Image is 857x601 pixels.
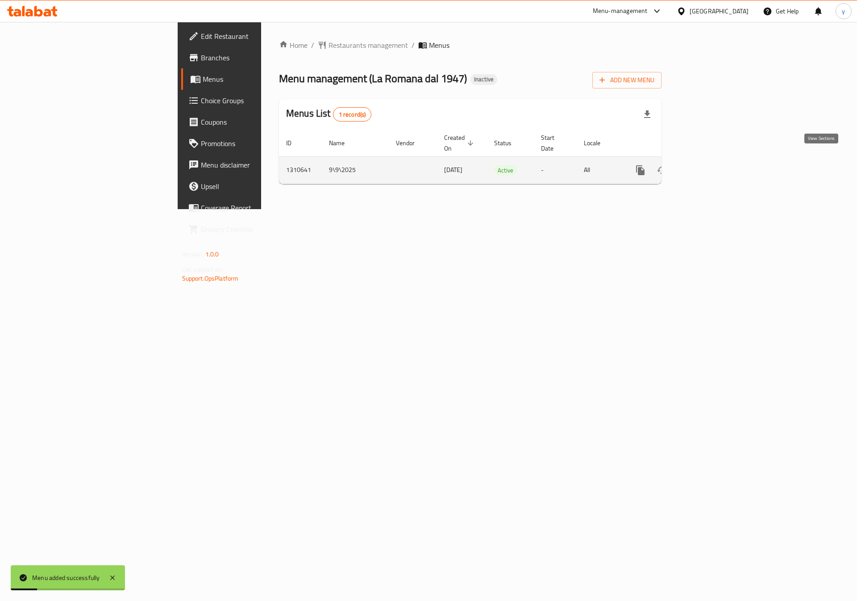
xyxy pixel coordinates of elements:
button: more [630,160,651,181]
div: [GEOGRAPHIC_DATA] [690,6,749,16]
span: Status [494,138,523,148]
td: All [577,156,623,184]
span: Active [494,165,517,176]
a: Edit Restaurant [181,25,321,47]
div: Total records count [333,107,372,122]
div: Inactive [470,74,497,85]
span: Restaurants management [329,40,408,50]
a: Branches [181,47,321,68]
span: Coupons [201,117,314,127]
div: Menu added successfully [32,573,100,583]
span: Get support on: [182,264,223,275]
span: Coverage Report [201,202,314,213]
nav: breadcrumb [279,40,661,50]
a: Choice Groups [181,90,321,111]
span: Menu management ( La Romana dal 1947 ) [279,68,467,88]
a: Coverage Report [181,197,321,219]
button: Add New Menu [592,72,661,88]
button: Change Status [651,160,673,181]
span: Edit Restaurant [201,31,314,42]
span: 1.0.0 [205,248,219,260]
div: Menu-management [593,6,648,17]
td: 9\9\2025 [322,156,389,184]
span: ID [286,138,303,148]
span: Locale [584,138,612,148]
a: Promotions [181,133,321,154]
span: Grocery Checklist [201,224,314,235]
span: Inactive [470,76,497,83]
div: Export file [637,104,658,125]
span: Menus [203,74,314,84]
span: Name [329,138,356,148]
li: / [412,40,415,50]
a: Grocery Checklist [181,219,321,240]
span: Vendor [396,138,426,148]
span: Add New Menu [599,75,654,86]
span: Promotions [201,138,314,149]
a: Upsell [181,176,321,197]
span: y [842,6,845,16]
a: Restaurants management [318,40,408,50]
a: Support.OpsPlatform [182,273,239,284]
td: - [534,156,577,184]
h2: Menus List [286,107,371,122]
a: Menus [181,68,321,90]
span: Start Date [541,132,566,154]
span: 1 record(s) [333,110,371,119]
span: Menu disclaimer [201,160,314,170]
a: Menu disclaimer [181,154,321,176]
span: Choice Groups [201,95,314,106]
span: Created On [444,132,476,154]
span: Version: [182,248,204,260]
span: Branches [201,52,314,63]
span: [DATE] [444,164,462,176]
span: Upsell [201,181,314,192]
th: Actions [623,130,723,157]
span: Menus [429,40,449,50]
a: Coupons [181,111,321,133]
table: enhanced table [279,130,723,184]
